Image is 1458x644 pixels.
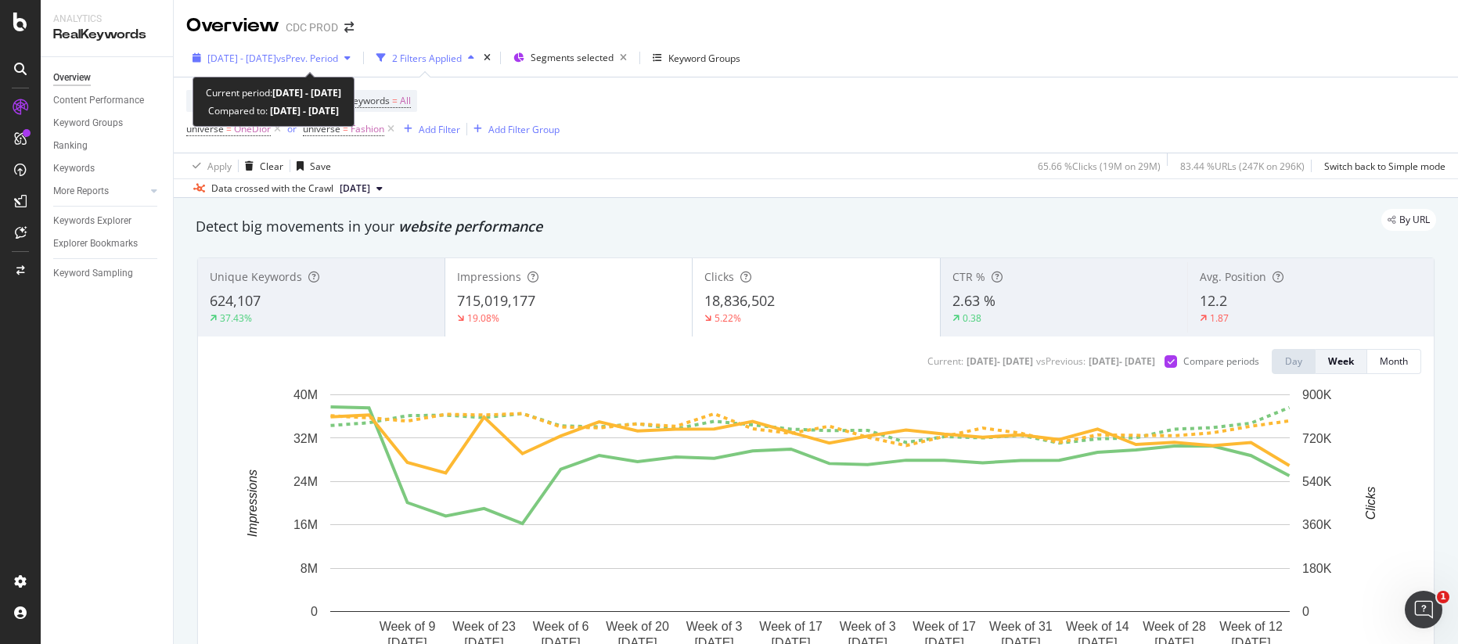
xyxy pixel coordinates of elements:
span: Fashion [351,118,384,140]
text: 40M [293,388,318,401]
button: [DATE] - [DATE]vsPrev. Period [186,45,357,70]
div: 1.87 [1210,311,1229,325]
div: Overview [186,13,279,39]
div: Keywords [53,160,95,177]
div: Overview [53,70,91,86]
div: Day [1285,354,1302,368]
div: arrow-right-arrow-left [344,22,354,33]
a: Keywords [53,160,162,177]
div: Add Filter [419,123,460,136]
span: universe [303,122,340,135]
div: Switch back to Simple mode [1324,160,1445,173]
div: or [287,122,297,135]
text: Week of 28 [1143,620,1206,633]
span: 715,019,177 [457,291,535,310]
span: OneDior [234,118,271,140]
div: Analytics [53,13,160,26]
button: Add Filter Group [467,120,560,139]
text: Week of 6 [533,620,589,633]
div: [DATE] - [DATE] [967,354,1033,368]
text: 8M [301,562,318,575]
a: More Reports [53,183,146,200]
div: Keywords Explorer [53,213,131,229]
text: 720K [1302,431,1332,444]
iframe: Intercom live chat [1405,591,1442,628]
span: [DATE] - [DATE] [207,52,276,65]
text: Week of 17 [913,620,976,633]
span: 2.63 % [952,291,995,310]
span: = [226,122,232,135]
div: Week [1328,354,1354,368]
div: times [481,50,494,66]
text: Week of 23 [452,620,516,633]
div: Apply [207,160,232,173]
button: 2 Filters Applied [370,45,481,70]
div: Content Performance [53,92,144,109]
span: 18,836,502 [704,291,775,310]
text: 16M [293,518,318,531]
div: [DATE] - [DATE] [1089,354,1155,368]
span: Avg. Position [1200,269,1266,284]
span: CTR % [952,269,985,284]
a: Content Performance [53,92,162,109]
a: Keywords Explorer [53,213,162,229]
span: universe [186,122,224,135]
text: 180K [1302,562,1332,575]
div: CDC PROD [286,20,338,35]
button: Apply [186,153,232,178]
text: Week of 20 [606,620,669,633]
button: Switch back to Simple mode [1318,153,1445,178]
div: Current: [927,354,963,368]
a: Keyword Sampling [53,265,162,282]
b: [DATE] - [DATE] [268,104,339,117]
span: 2025 May. 23rd [340,182,370,196]
a: Explorer Bookmarks [53,236,162,252]
text: Impressions [246,470,259,537]
div: Save [310,160,331,173]
a: Overview [53,70,162,86]
span: Clicks [704,269,734,284]
text: 0 [311,605,318,618]
div: RealKeywords [53,26,160,44]
text: Week of 3 [840,620,896,633]
span: 1 [1437,591,1449,603]
a: Ranking [53,138,162,154]
button: Week [1316,349,1367,374]
div: Month [1380,354,1408,368]
button: or [287,121,297,136]
div: Clear [260,160,283,173]
span: Impressions [457,269,521,284]
button: Month [1367,349,1421,374]
span: By URL [1399,215,1430,225]
button: Clear [239,153,283,178]
div: legacy label [1381,209,1436,231]
button: Save [290,153,331,178]
div: 65.66 % Clicks ( 19M on 29M ) [1038,160,1161,173]
div: Compared to: [208,102,339,120]
span: = [343,122,348,135]
span: vs Prev. Period [276,52,338,65]
text: 24M [293,475,318,488]
div: Ranking [53,138,88,154]
span: 12.2 [1200,291,1227,310]
text: 900K [1302,388,1332,401]
div: Compare periods [1183,354,1259,368]
button: [DATE] [333,179,389,198]
button: Add Filter [398,120,460,139]
text: Week of 17 [759,620,823,633]
div: 2 Filters Applied [392,52,462,65]
span: = [392,94,398,107]
text: 540K [1302,475,1332,488]
text: Week of 3 [686,620,743,633]
div: 19.08% [467,311,499,325]
button: Keyword Groups [646,45,747,70]
div: 5.22% [715,311,741,325]
div: 83.44 % URLs ( 247K on 296K ) [1180,160,1305,173]
text: Week of 31 [989,620,1053,633]
span: Keywords [347,94,390,107]
div: More Reports [53,183,109,200]
div: Keyword Groups [53,115,123,131]
div: Add Filter Group [488,123,560,136]
text: Week of 9 [380,620,436,633]
div: 37.43% [220,311,252,325]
